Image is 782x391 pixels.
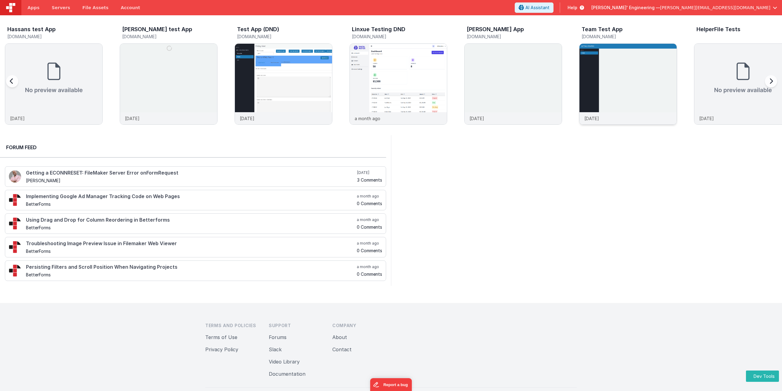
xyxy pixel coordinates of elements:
[27,5,39,11] span: Apps
[269,334,287,341] button: Forums
[352,26,405,32] h3: Linxue Testing DND
[332,323,386,329] h3: Company
[525,5,550,11] span: AI Assistant
[237,26,279,32] h3: Test App (DND)
[26,202,356,206] h5: BetterForms
[357,217,382,222] h5: a month ago
[357,241,382,246] h5: a month ago
[26,178,356,183] h5: [PERSON_NAME]
[5,260,386,281] a: Persisting Filters and Scroll Position When Navigating Projects BetterForms a month ago 0 Comments
[357,272,382,276] h5: 0 Comments
[357,248,382,253] h5: 0 Comments
[746,371,779,382] button: Dev Tools
[568,5,577,11] span: Help
[269,370,305,378] button: Documentation
[6,144,380,151] h2: Forum Feed
[357,264,382,269] h5: a month ago
[269,346,282,353] button: Slack
[26,241,356,246] h4: Troubleshooting Image Preview Issue in Filemaker Web Viewer
[52,5,70,11] span: Servers
[240,115,254,122] p: [DATE]
[26,194,356,199] h4: Implementing Google Ad Manager Tracking Code on Web Pages
[269,346,282,352] a: Slack
[355,115,380,122] p: a month ago
[122,26,192,32] h3: [PERSON_NAME] test App
[352,34,447,39] h5: [DOMAIN_NAME]
[9,217,21,230] img: 295_2.png
[9,264,21,277] img: 295_2.png
[122,34,217,39] h5: [DOMAIN_NAME]
[205,346,238,352] a: Privacy Policy
[205,334,237,340] a: Terms of Use
[332,346,352,353] button: Contact
[515,2,554,13] button: AI Assistant
[470,115,484,122] p: [DATE]
[357,178,382,182] h5: 3 Comments
[467,34,562,39] h5: [DOMAIN_NAME]
[9,170,21,183] img: 411_2.png
[332,334,347,341] button: About
[357,225,382,229] h5: 0 Comments
[467,26,524,32] h3: [PERSON_NAME] App
[5,213,386,234] a: Using Drag and Drop for Column Reordering in Betterforms BetterForms a month ago 0 Comments
[26,170,356,176] h4: Getting a ECONNRESET: FileMaker Server Error onFormRequest
[269,323,323,329] h3: Support
[357,201,382,206] h5: 0 Comments
[9,241,21,253] img: 295_2.png
[7,26,56,32] h3: Hassans test App
[125,115,140,122] p: [DATE]
[582,34,677,39] h5: [DOMAIN_NAME]
[370,378,412,391] iframe: Marker.io feedback button
[26,272,356,277] h5: BetterForms
[7,34,103,39] h5: [DOMAIN_NAME]
[584,115,599,122] p: [DATE]
[660,5,770,11] span: [PERSON_NAME][EMAIL_ADDRESS][DOMAIN_NAME]
[357,194,382,199] h5: a month ago
[332,334,347,340] a: About
[582,26,623,32] h3: Team Test App
[5,190,386,210] a: Implementing Google Ad Manager Tracking Code on Web Pages BetterForms a month ago 0 Comments
[26,217,356,223] h4: Using Drag and Drop for Column Reordering in Betterforms
[26,264,356,270] h4: Persisting Filters and Scroll Position When Navigating Projects
[696,26,740,32] h3: HelperFile Tests
[26,249,356,253] h5: BetterForms
[591,5,660,11] span: [PERSON_NAME]' Engineering —
[357,170,382,175] h5: [DATE]
[699,115,714,122] p: [DATE]
[591,5,777,11] button: [PERSON_NAME]' Engineering — [PERSON_NAME][EMAIL_ADDRESS][DOMAIN_NAME]
[26,225,356,230] h5: BetterForms
[9,194,21,206] img: 295_2.png
[82,5,109,11] span: File Assets
[205,323,259,329] h3: Terms and Policies
[269,358,300,365] button: Video Library
[5,166,386,187] a: Getting a ECONNRESET: FileMaker Server Error onFormRequest [PERSON_NAME] [DATE] 3 Comments
[5,237,386,257] a: Troubleshooting Image Preview Issue in Filemaker Web Viewer BetterForms a month ago 0 Comments
[237,34,332,39] h5: [DOMAIN_NAME]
